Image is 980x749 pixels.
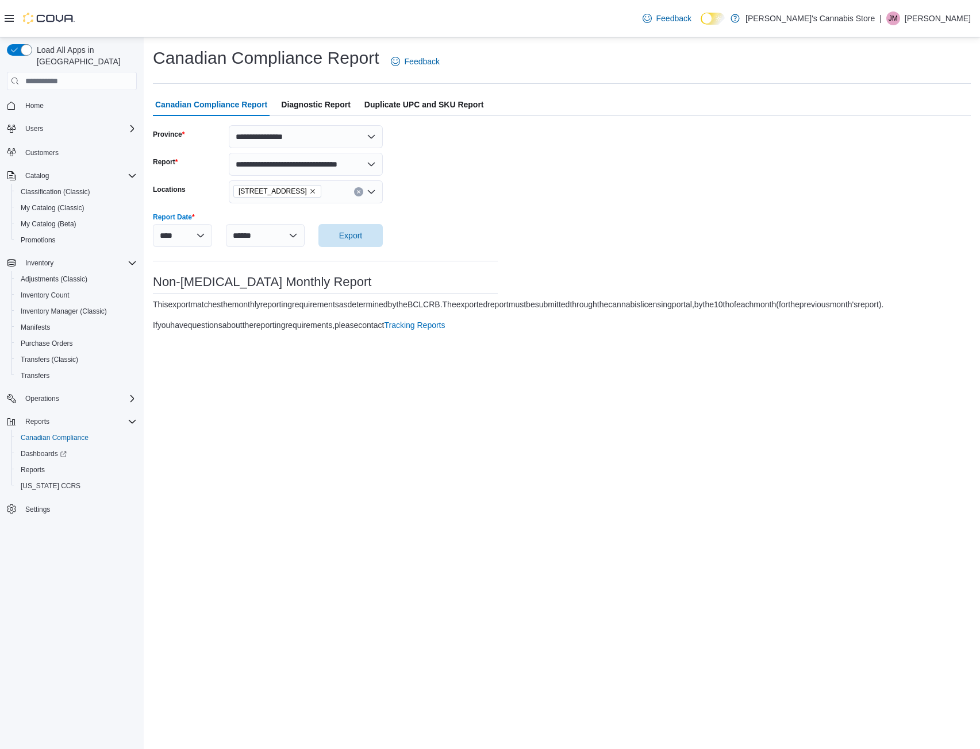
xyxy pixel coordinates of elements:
[21,256,58,270] button: Inventory
[354,187,363,196] button: Clear input
[25,101,44,110] span: Home
[153,275,498,289] h3: Non-[MEDICAL_DATA] Monthly Report
[16,353,83,366] a: Transfers (Classic)
[21,502,137,516] span: Settings
[21,235,56,245] span: Promotions
[21,122,48,136] button: Users
[16,321,55,334] a: Manifests
[2,97,141,114] button: Home
[21,291,70,300] span: Inventory Count
[16,463,49,477] a: Reports
[21,339,73,348] span: Purchase Orders
[16,369,137,383] span: Transfers
[2,144,141,160] button: Customers
[886,11,900,25] div: James McKenna
[153,130,185,139] label: Province
[16,185,95,199] a: Classification (Classic)
[25,417,49,426] span: Reports
[11,287,141,303] button: Inventory Count
[11,184,141,200] button: Classification (Classic)
[21,146,63,160] a: Customers
[16,217,81,231] a: My Catalog (Beta)
[25,148,59,157] span: Customers
[309,188,316,195] button: Remove 1885B Bakery Frontage Road from selection in this group
[11,319,141,335] button: Manifests
[16,217,137,231] span: My Catalog (Beta)
[153,47,379,70] h1: Canadian Compliance Report
[16,353,137,366] span: Transfers (Classic)
[23,13,75,24] img: Cova
[386,50,444,73] a: Feedback
[21,169,53,183] button: Catalog
[153,157,178,167] label: Report
[21,392,137,406] span: Operations
[11,200,141,216] button: My Catalog (Classic)
[21,275,87,284] span: Adjustments (Classic)
[16,272,137,286] span: Adjustments (Classic)
[384,321,445,330] a: Tracking Reports
[2,414,141,430] button: Reports
[16,431,137,445] span: Canadian Compliance
[16,479,137,493] span: Washington CCRS
[889,11,898,25] span: JM
[21,415,54,428] button: Reports
[11,478,141,494] button: [US_STATE] CCRS
[11,216,141,232] button: My Catalog (Beta)
[879,11,882,25] p: |
[281,93,351,116] span: Diagnostic Report
[21,99,48,113] a: Home
[2,255,141,271] button: Inventory
[16,272,92,286] a: Adjustments (Classic)
[153,319,445,331] div: If you have questions about the reporting requirements, please contact
[233,185,321,198] span: 1885B Bakery Frontage Road
[16,201,137,215] span: My Catalog (Classic)
[11,352,141,368] button: Transfers (Classic)
[21,256,137,270] span: Inventory
[16,321,137,334] span: Manifests
[656,13,691,24] span: Feedback
[25,171,49,180] span: Catalog
[2,121,141,137] button: Users
[25,394,59,403] span: Operations
[16,233,137,247] span: Promotions
[745,11,875,25] p: [PERSON_NAME]'s Cannabis Store
[339,230,362,241] span: Export
[2,168,141,184] button: Catalog
[11,430,141,446] button: Canadian Compliance
[21,98,137,113] span: Home
[21,392,64,406] button: Operations
[153,213,195,222] label: Report Date
[11,232,141,248] button: Promotions
[21,415,137,428] span: Reports
[16,337,78,350] a: Purchase Orders
[11,446,141,462] a: Dashboards
[16,201,89,215] a: My Catalog (Classic)
[16,185,137,199] span: Classification (Classic)
[25,124,43,133] span: Users
[16,288,74,302] a: Inventory Count
[16,447,137,461] span: Dashboards
[405,56,440,67] span: Feedback
[16,463,137,477] span: Reports
[16,479,85,493] a: [US_STATE] CCRS
[21,203,84,213] span: My Catalog (Classic)
[16,288,137,302] span: Inventory Count
[21,187,90,196] span: Classification (Classic)
[2,501,141,518] button: Settings
[2,391,141,407] button: Operations
[11,462,141,478] button: Reports
[16,233,60,247] a: Promotions
[21,219,76,229] span: My Catalog (Beta)
[21,465,45,474] span: Reports
[32,44,137,67] span: Load All Apps in [GEOGRAPHIC_DATA]
[21,449,67,458] span: Dashboards
[21,169,137,183] span: Catalog
[701,13,725,25] input: Dark Mode
[11,271,141,287] button: Adjustments (Classic)
[239,186,307,197] span: [STREET_ADDRESS]
[367,187,376,196] button: Open list of options
[16,447,71,461] a: Dashboards
[153,299,883,310] div: This export matches the monthly reporting requirements as determined by the BC LCRB. The exported...
[905,11,971,25] p: [PERSON_NAME]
